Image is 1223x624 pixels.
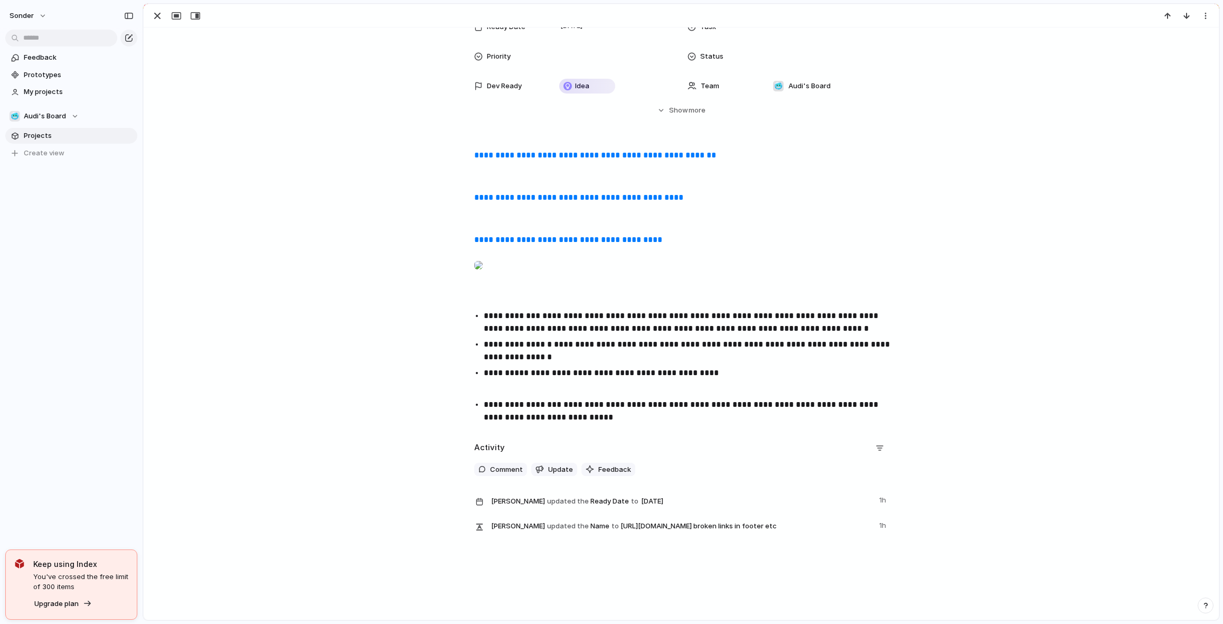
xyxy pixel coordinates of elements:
[547,521,589,532] span: updated the
[24,131,134,141] span: Projects
[5,7,52,24] button: sonder
[773,81,784,91] div: 🥶
[548,464,573,475] span: Update
[487,81,522,91] span: Dev Ready
[598,464,631,475] span: Feedback
[689,105,705,116] span: more
[5,108,137,124] button: 🥶Audi's Board
[700,51,723,62] span: Status
[788,81,831,91] span: Audi's Board
[879,518,888,531] span: 1h
[701,81,719,91] span: Team
[5,84,137,100] a: My projects
[24,148,64,159] span: Create view
[24,70,134,80] span: Prototypes
[575,81,589,91] span: Idea
[491,521,545,532] span: [PERSON_NAME]
[474,101,888,120] button: Showmore
[474,463,527,477] button: Comment
[638,495,666,508] span: [DATE]
[611,521,619,532] span: to
[879,493,888,506] span: 1h
[5,128,137,144] a: Projects
[24,87,134,97] span: My projects
[491,496,545,507] span: [PERSON_NAME]
[34,599,79,609] span: Upgrade plan
[487,51,511,62] span: Priority
[669,105,688,116] span: Show
[33,572,128,592] span: You've crossed the free limit of 300 items
[547,496,589,507] span: updated the
[31,597,95,611] button: Upgrade plan
[33,558,128,570] span: Keep using Index
[5,50,137,66] a: Feedback
[10,11,34,21] span: sonder
[581,463,635,477] button: Feedback
[631,496,638,507] span: to
[531,463,577,477] button: Update
[474,442,505,454] h2: Activity
[490,464,523,475] span: Comment
[5,145,137,161] button: Create view
[24,52,134,63] span: Feedback
[10,111,20,122] div: 🥶
[24,111,66,122] span: Audi's Board
[491,493,873,509] span: Ready Date
[491,518,873,533] span: Name [URL][DOMAIN_NAME] broken links in footer etc
[5,67,137,83] a: Prototypes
